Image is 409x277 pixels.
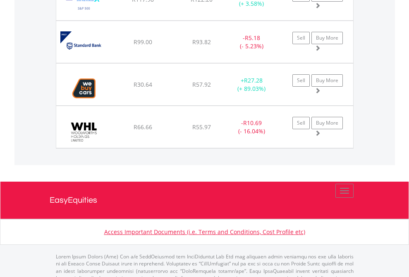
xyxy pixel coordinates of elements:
a: Access Important Documents (i.e. Terms and Conditions, Cost Profile etc) [104,228,305,236]
span: R30.64 [134,80,152,88]
a: Sell [292,32,310,44]
span: R27.28 [244,76,263,84]
img: EQU.ZA.WBC.png [60,74,108,103]
div: - (- 16.04%) [226,119,277,135]
a: Sell [292,117,310,129]
span: R99.00 [134,38,152,46]
div: + (+ 89.03%) [226,76,277,93]
span: R10.69 [243,119,262,127]
span: R57.92 [192,80,211,88]
span: R5.18 [245,34,260,42]
a: EasyEquities [50,182,360,219]
div: - (- 5.23%) [226,34,277,50]
span: R93.82 [192,38,211,46]
a: Sell [292,74,310,87]
img: EQU.ZA.WHL.png [60,116,107,146]
a: Buy More [311,74,343,87]
span: R55.97 [192,123,211,131]
span: R66.66 [134,123,152,131]
a: Buy More [311,117,343,129]
img: EQU.ZA.SBPP.png [60,31,107,61]
a: Buy More [311,32,343,44]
